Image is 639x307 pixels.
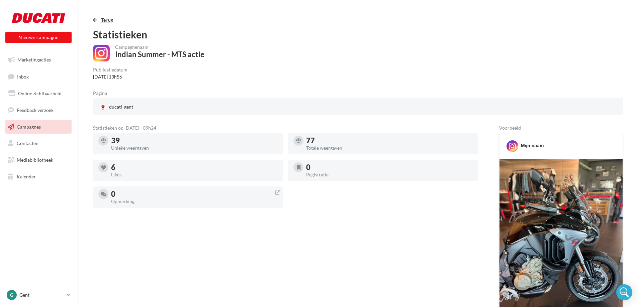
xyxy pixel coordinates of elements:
[5,32,72,43] button: Nieuwe campagne
[98,102,271,112] a: ducati_gent
[101,17,113,23] span: Terug
[17,124,41,129] span: Campagnes
[93,29,623,39] div: Statistieken
[111,190,277,198] div: 0
[111,199,277,204] div: Opmerking
[5,289,72,301] a: G Gent
[4,120,73,134] a: Campagnes
[115,45,204,49] div: Campagnenaam
[17,140,38,146] span: Contacten
[17,57,51,62] span: Marketingacties
[616,284,632,300] div: Open Intercom Messenger
[111,172,277,177] div: Likes
[111,137,277,144] div: 39
[4,153,73,167] a: Mediabibliotheek
[19,292,64,298] p: Gent
[93,16,116,24] button: Terug
[4,136,73,150] a: Contacten
[521,142,544,149] div: Mijn naam
[17,174,36,179] span: Kalender
[93,67,127,72] div: Publicatiedatum
[10,292,13,298] span: G
[115,51,204,58] div: Indian Summer - MTS actie
[93,91,112,96] div: Pagina
[4,87,73,101] a: Online zichtbaarheid
[4,103,73,117] a: Feedback verzoek
[4,170,73,184] a: Kalender
[98,102,134,112] div: ducati_gent
[93,73,127,80] div: [DATE] 13h56
[18,91,62,96] span: Online zichtbaarheid
[17,107,54,113] span: Feedback verzoek
[4,53,73,67] a: Marketingacties
[17,157,53,163] span: Mediabibliotheek
[111,164,277,171] div: 6
[111,146,277,150] div: Unieke weergaven
[306,172,472,177] div: Registratie
[306,146,472,150] div: Totale weergaven
[4,69,73,84] a: Inbox
[17,73,29,79] span: Inbox
[306,164,472,171] div: 0
[93,126,478,130] div: Statistieken op [DATE] - 09h24
[499,126,623,130] div: Voorbeeld
[306,137,472,144] div: 77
